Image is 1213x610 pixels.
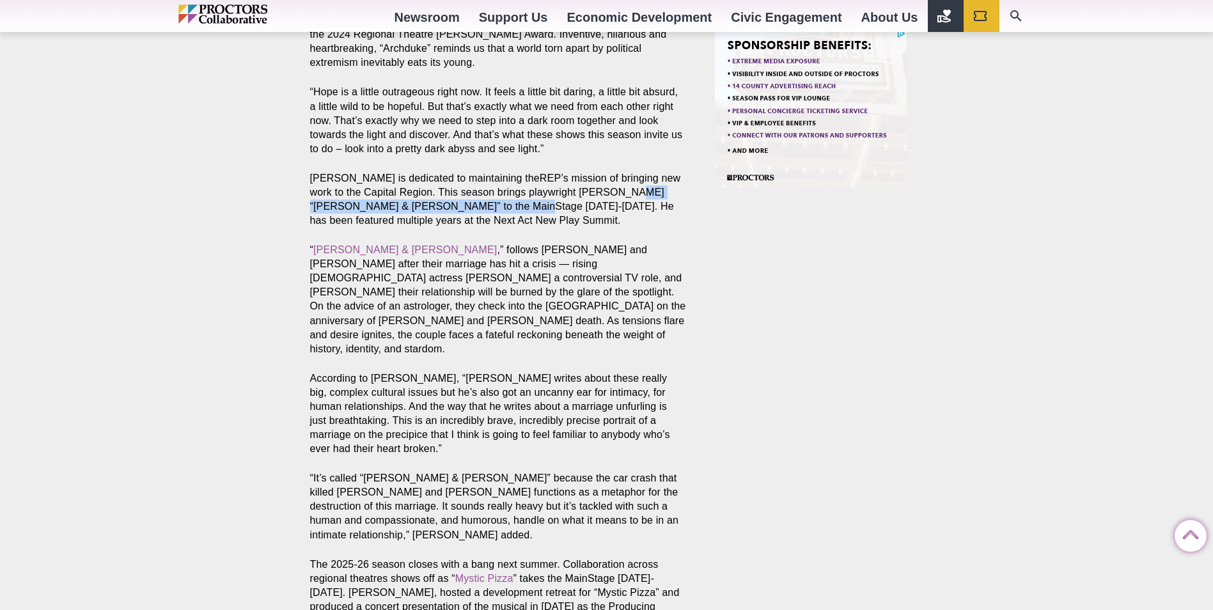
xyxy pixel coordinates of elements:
p: According to [PERSON_NAME], “[PERSON_NAME] writes about these really big, complex cultural issues... [310,371,686,456]
a: Back to Top [1175,520,1200,546]
a: Mystic Pizza [455,573,513,584]
img: Proctors logo [178,4,322,24]
p: “ ,” follows [PERSON_NAME] and [PERSON_NAME] after their marriage has hit a crisis — rising [DEMO... [310,243,686,356]
p: “Hope is a little outrageous right now. It feels a little bit daring, a little bit absurd, a litt... [310,85,686,155]
p: “It’s called “[PERSON_NAME] & [PERSON_NAME]” because the car crash that killed [PERSON_NAME] and ... [310,471,686,542]
iframe: Advertisement [715,28,907,188]
p: [PERSON_NAME] is dedicated to maintaining theREP’s mission of bringing new work to the Capital Re... [310,171,686,228]
a: [PERSON_NAME] & [PERSON_NAME] [313,244,497,255]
